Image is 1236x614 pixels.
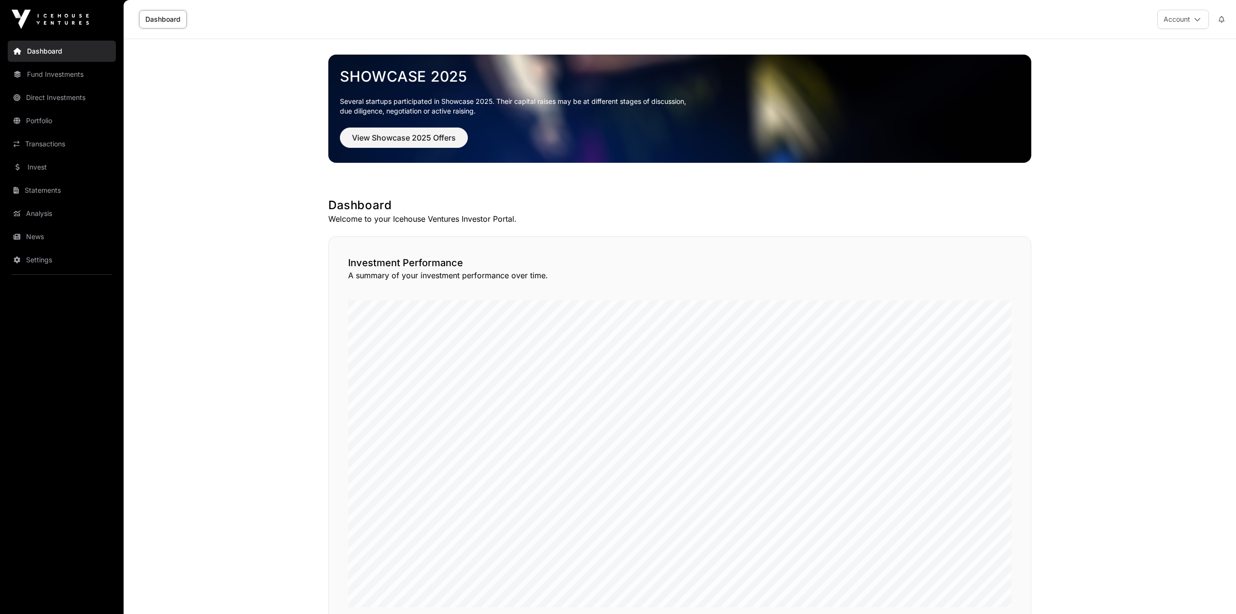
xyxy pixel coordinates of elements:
[328,55,1031,163] img: Showcase 2025
[348,270,1011,281] p: A summary of your investment performance over time.
[8,180,116,201] a: Statements
[8,249,116,271] a: Settings
[328,198,1031,213] h1: Dashboard
[12,10,89,29] img: Icehouse Ventures Logo
[8,64,116,85] a: Fund Investments
[1157,10,1209,29] button: Account
[8,226,116,247] a: News
[352,132,456,143] span: View Showcase 2025 Offers
[8,41,116,62] a: Dashboard
[8,157,116,178] a: Invest
[139,10,187,29] a: Dashboard
[340,128,468,148] button: View Showcase 2025 Offers
[340,97,1020,116] p: Several startups participated in Showcase 2025. Their capital raises may be at different stages o...
[340,68,1020,85] a: Showcase 2025
[8,110,116,131] a: Portfolio
[328,213,1031,225] p: Welcome to your Icehouse Ventures Investor Portal.
[340,137,468,147] a: View Showcase 2025 Offers
[8,87,116,108] a: Direct Investments
[8,203,116,224] a: Analysis
[348,256,1011,270] h2: Investment Performance
[8,133,116,155] a: Transactions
